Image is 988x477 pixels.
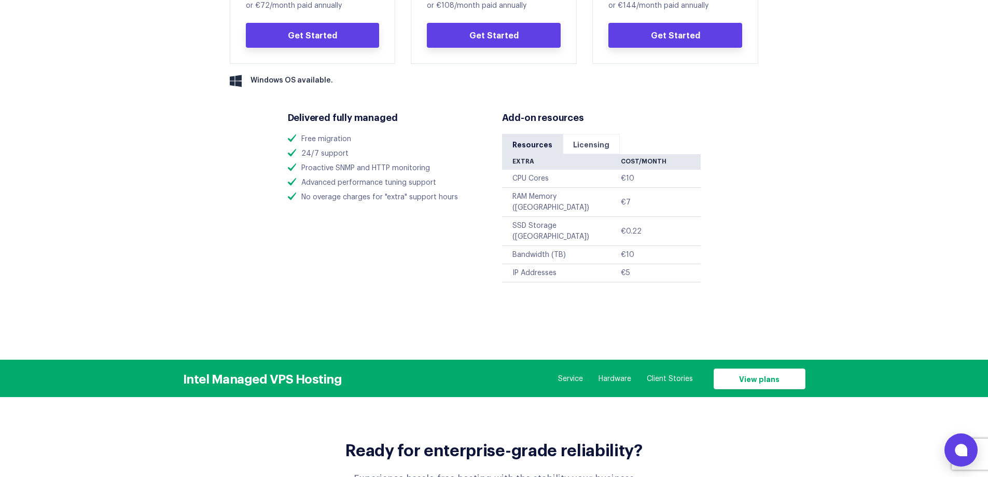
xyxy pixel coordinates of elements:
td: €10 [621,246,700,264]
a: Licensing [563,134,620,154]
h3: Delivered fully managed [288,111,486,124]
a: Service [558,374,583,384]
th: Cost/Month [621,154,700,170]
li: No overage charges for "extra" support hours [288,192,486,203]
td: SSD Storage ([GEOGRAPHIC_DATA]) [502,217,621,246]
div: or €72/month paid annually [246,1,380,11]
a: Resources [502,134,563,154]
th: Extra [502,154,621,170]
div: or €108/month paid annually [427,1,561,11]
td: €0.22 [621,217,700,246]
h3: Add-on resources [502,111,701,124]
td: Bandwidth (TB) [502,246,621,264]
li: Free migration [288,134,486,145]
td: €10 [621,170,700,188]
td: €5 [621,264,700,282]
td: €7 [621,188,700,217]
a: Get Started [608,23,742,48]
td: CPU Cores [502,170,621,188]
a: Hardware [599,374,631,384]
a: Client Stories [647,374,693,384]
h3: Intel Managed VPS Hosting [183,371,342,386]
td: IP Addresses [502,264,621,282]
div: or €144/month paid annually [608,1,742,11]
h2: Ready for enterprise-grade reliability? [292,439,697,459]
li: Advanced performance tuning support [288,178,486,188]
a: Get Started [246,23,380,48]
a: Get Started [427,23,561,48]
td: RAM Memory ([GEOGRAPHIC_DATA]) [502,188,621,217]
span: Windows OS available. [251,75,333,86]
button: Open chat window [944,433,978,467]
li: 24/7 support [288,148,486,159]
li: Proactive SNMP and HTTP monitoring [288,163,486,174]
a: View plans [714,369,805,389]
